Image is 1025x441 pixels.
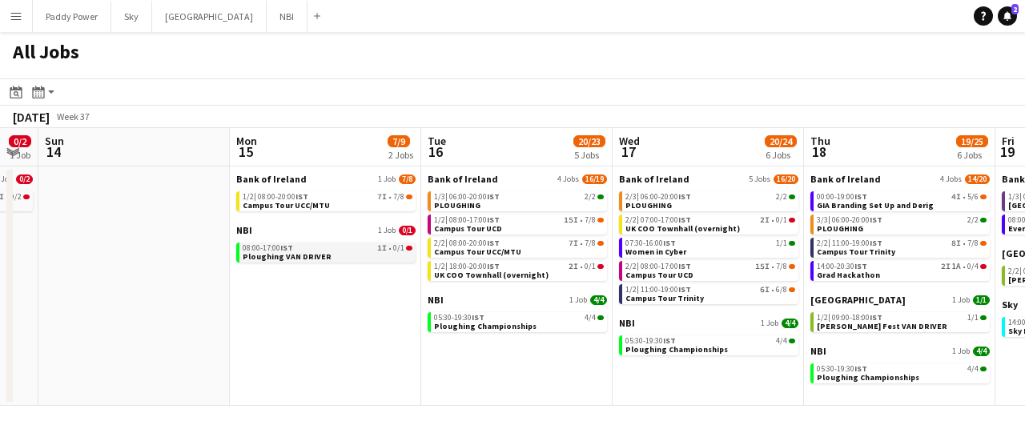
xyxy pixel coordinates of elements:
[1008,267,1022,275] span: 2/2
[637,191,639,202] span: |
[1011,4,1019,14] span: 2
[487,191,500,202] span: IST
[625,191,795,210] a: 2/3|06:00-20:00IST2/2PLOUGHING
[625,286,639,294] span: 1/2
[967,216,979,224] span: 2/2
[973,295,990,305] span: 1/1
[832,239,882,247] span: 11:00-19:00
[564,216,578,224] span: 15I
[619,173,798,317] div: Bank of Ireland5 Jobs16/202/3|06:00-20:00IST2/2PLOUGHING2/2|07:00-17:00IST2I•0/1UK COO Townhall (...
[828,214,830,225] span: |
[243,200,330,210] span: Campus Tour UCC/MTU
[641,193,691,201] span: 06:00-20:00
[254,191,256,202] span: |
[832,314,882,322] span: 09:00-18:00
[625,193,639,201] span: 2/3
[585,216,596,224] span: 7/8
[9,135,31,147] span: 0/2
[378,174,396,184] span: 1 Job
[641,216,691,224] span: 07:00-17:00
[377,244,387,252] span: 1I
[817,191,987,210] a: 00:00-19:00IST4I•5/6GIA Branding Set Up and Derig
[619,317,635,329] span: NBI
[766,149,796,161] div: 6 Jobs
[980,241,987,246] span: 7/8
[817,247,895,257] span: Campus Tour Trinity
[832,216,882,224] span: 06:00-20:00
[776,337,787,345] span: 4/4
[243,251,332,262] span: Ploughing VAN DRIVER
[434,216,604,224] div: •
[870,214,882,225] span: IST
[585,314,596,322] span: 4/4
[776,193,787,201] span: 2/2
[434,263,604,271] div: •
[434,312,604,331] a: 05:30-19:30IST4/4Ploughing Championships
[597,218,604,223] span: 7/8
[152,1,267,32] button: [GEOGRAPHIC_DATA]
[749,174,770,184] span: 5 Jobs
[406,246,412,251] span: 0/1
[434,239,604,247] div: •
[765,135,797,147] span: 20/24
[967,263,979,271] span: 0/4
[854,363,867,374] span: IST
[817,314,830,322] span: 1/2
[789,241,795,246] span: 1/1
[952,263,961,271] span: 1A
[434,321,537,331] span: Ploughing Championships
[428,173,607,294] div: Bank of Ireland4 Jobs16/191/3|06:00-20:00IST2/2PLOUGHING1/2|08:00-17:00IST15I•7/8Campus Tour UCD2...
[619,173,689,185] span: Bank of Ireland
[434,247,521,257] span: Campus Tour UCC/MTU
[776,216,787,224] span: 0/1
[789,218,795,223] span: 0/1
[625,216,639,224] span: 2/2
[1008,193,1022,201] span: 1/3
[377,193,387,201] span: 7I
[967,239,979,247] span: 7/8
[817,214,987,233] a: 3/3|06:00-20:00IST2/2PLOUGHING
[967,193,979,201] span: 5/6
[53,110,93,122] span: Week 37
[774,174,798,184] span: 16/20
[789,287,795,292] span: 6/8
[449,193,500,201] span: 06:00-20:00
[625,200,672,210] span: PLOUGHING
[428,294,607,306] a: NBI1 Job4/4
[487,214,500,225] span: IST
[445,191,448,202] span: |
[434,200,480,210] span: PLOUGHING
[428,294,607,335] div: NBI1 Job4/405:30-19:30IST4/4Ploughing Championships
[817,363,987,382] a: 05:30-19:30IST4/4Ploughing Championships
[810,294,990,345] div: [GEOGRAPHIC_DATA]1 Job1/11/2|09:00-18:00IST1/1[PERSON_NAME] Fest VAN DRIVER
[569,295,587,305] span: 1 Job
[393,193,404,201] span: 7/8
[33,1,111,32] button: Paddy Power
[980,315,987,320] span: 1/1
[597,315,604,320] span: 4/4
[637,261,639,271] span: |
[243,191,412,210] a: 1/2|08:00-20:00IST7I•7/8Campus Tour UCC/MTU
[828,312,830,323] span: |
[951,239,961,247] span: 8I
[625,238,795,256] a: 07:30-16:00IST1/1Women in Cyber
[817,321,947,331] span: Flack Fest VAN DRIVER
[111,1,152,32] button: Sky
[619,173,798,185] a: Bank of Ireland5 Jobs16/20
[16,174,33,184] span: 0/2
[755,263,770,271] span: 15I
[808,142,830,161] span: 18
[625,335,795,354] a: 05:30-19:30IST4/4Ploughing Championships
[817,200,934,210] span: GIA Branding Set Up and Derig
[810,173,881,185] span: Bank of Ireland
[378,226,396,235] span: 1 Job
[406,194,412,199] span: 7/8
[449,216,500,224] span: 08:00-17:00
[678,191,691,202] span: IST
[760,286,770,294] span: 6I
[236,224,252,236] span: NBI
[582,174,607,184] span: 16/19
[980,218,987,223] span: 2/2
[258,193,308,201] span: 08:00-20:00
[678,214,691,225] span: IST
